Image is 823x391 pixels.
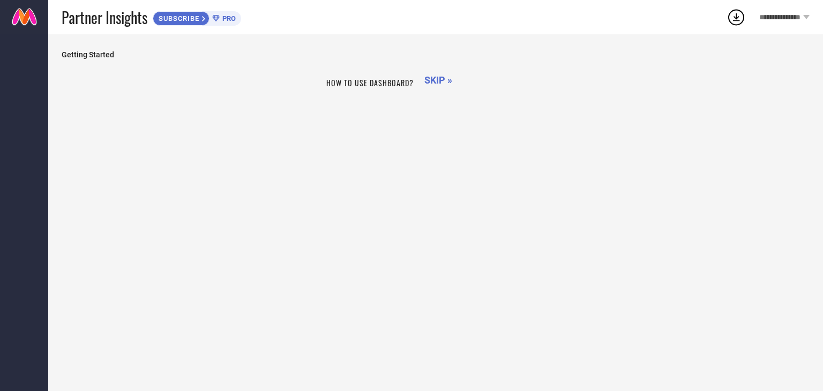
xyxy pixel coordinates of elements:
[153,9,241,26] a: SUBSCRIBEPRO
[62,50,810,59] span: Getting Started
[727,7,746,27] div: Open download list
[62,6,147,28] span: Partner Insights
[220,14,236,22] span: PRO
[424,74,452,86] span: SKIP »
[326,77,414,88] h1: How to use dashboard?
[153,14,202,22] span: SUBSCRIBE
